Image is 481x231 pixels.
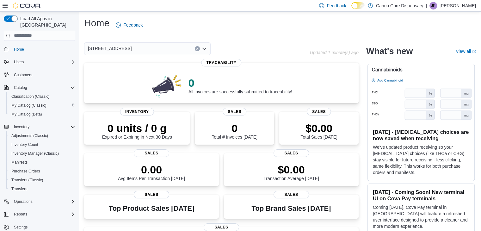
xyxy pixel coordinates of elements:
span: Customers [14,72,32,78]
a: Classification (Classic) [9,93,52,100]
span: Catalog [11,84,75,91]
span: Users [14,59,24,65]
span: Home [11,45,75,53]
button: Clear input [195,46,200,51]
span: Classification (Classic) [11,94,50,99]
button: Inventory [1,122,78,131]
span: Sales [307,108,331,115]
span: Adjustments (Classic) [11,133,48,138]
div: Total Sales [DATE] [300,122,337,140]
span: My Catalog (Beta) [11,112,42,117]
p: 0 units / 0 g [102,122,172,134]
button: Inventory [11,123,32,131]
span: Transfers (Classic) [11,178,43,183]
span: Feedback [123,22,143,28]
p: 0 [212,122,257,134]
svg: External link [472,50,476,53]
button: Open list of options [202,46,207,51]
button: Reports [1,210,78,219]
h1: Home [84,17,109,29]
span: Purchase Orders [9,167,75,175]
img: Cova [13,3,41,9]
p: Coming [DATE], Cova Pay terminal in [GEOGRAPHIC_DATA] will feature a refreshed user interface des... [373,204,469,229]
button: Transfers (Classic) [6,176,78,184]
a: Manifests [9,159,30,166]
span: Sales [204,223,239,231]
span: Manifests [9,159,75,166]
p: Updated 1 minute(s) ago [310,50,359,55]
span: Operations [11,198,75,205]
span: JP [431,2,435,9]
a: My Catalog (Classic) [9,102,49,109]
button: My Catalog (Beta) [6,110,78,119]
span: Settings [14,225,28,230]
div: Transaction Average [DATE] [263,163,319,181]
button: Adjustments (Classic) [6,131,78,140]
button: Purchase Orders [6,167,78,176]
span: Purchase Orders [11,169,40,174]
span: Users [11,58,75,66]
img: 0 [151,73,183,98]
h3: [DATE] - [MEDICAL_DATA] choices are now saved when receiving [373,129,469,141]
span: [STREET_ADDRESS] [88,45,132,52]
button: Customers [1,70,78,79]
a: Adjustments (Classic) [9,132,51,140]
span: Transfers (Classic) [9,176,75,184]
span: Manifests [11,160,28,165]
p: $0.00 [300,122,337,134]
a: Home [11,46,27,53]
div: All invoices are successfully submitted to traceability! [188,77,292,94]
h3: [DATE] - Coming Soon! New terminal UI on Cova Pay terminals [373,189,469,202]
p: $0.00 [263,163,319,176]
span: Inventory [120,108,154,115]
a: Purchase Orders [9,167,43,175]
div: Expired or Expiring in Next 30 Days [102,122,172,140]
span: My Catalog (Classic) [9,102,75,109]
span: Customers [11,71,75,79]
a: Transfers [9,185,30,193]
span: Operations [14,199,33,204]
button: Catalog [1,83,78,92]
span: Sales [134,191,169,198]
span: Sales [274,149,309,157]
button: Reports [11,210,30,218]
a: Inventory Count [9,141,41,148]
a: Inventory Manager (Classic) [9,150,61,157]
p: [PERSON_NAME] [440,2,476,9]
button: Classification (Classic) [6,92,78,101]
input: Dark Mode [351,2,365,9]
span: Inventory [11,123,75,131]
a: View allExternal link [456,49,476,54]
span: My Catalog (Classic) [11,103,46,108]
div: James Pasmore [429,2,437,9]
span: My Catalog (Beta) [9,110,75,118]
a: Settings [11,223,30,231]
span: Transfers [9,185,75,193]
span: Reports [14,212,27,217]
p: We've updated product receiving so your [MEDICAL_DATA] choices (like THCa or CBG) stay visible fo... [373,144,469,176]
p: Canna Cure Dispensary [376,2,423,9]
span: Classification (Classic) [9,93,75,100]
p: 0.00 [118,163,185,176]
p: 0 [188,77,292,89]
p: | [426,2,427,9]
h3: Top Product Sales [DATE] [109,205,194,212]
span: Transfers [11,186,27,191]
span: Inventory Manager (Classic) [11,151,59,156]
h2: What's new [366,46,413,56]
span: Inventory [14,124,29,129]
a: Feedback [113,19,145,31]
button: Operations [11,198,35,205]
span: Feedback [327,3,346,9]
button: Transfers [6,184,78,193]
span: Reports [11,210,75,218]
a: Transfers (Classic) [9,176,46,184]
span: Inventory Manager (Classic) [9,150,75,157]
button: Inventory Count [6,140,78,149]
div: Total # Invoices [DATE] [212,122,257,140]
a: My Catalog (Beta) [9,110,45,118]
span: Sales [274,191,309,198]
span: Settings [11,223,75,231]
span: Adjustments (Classic) [9,132,75,140]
